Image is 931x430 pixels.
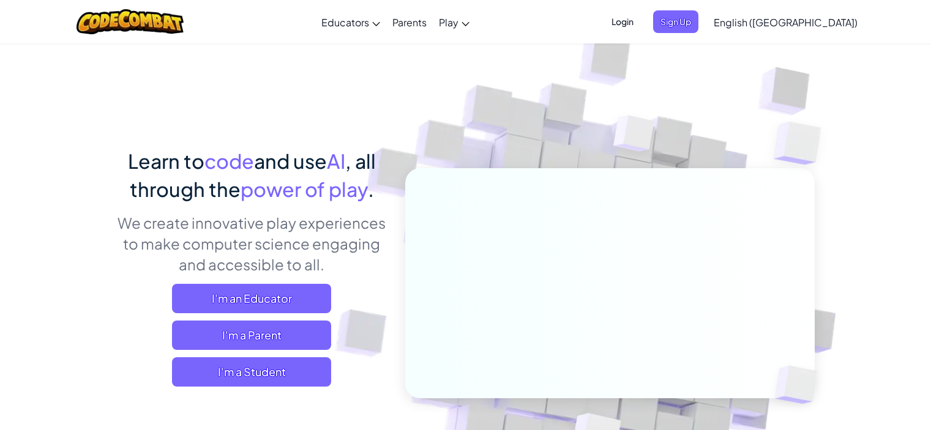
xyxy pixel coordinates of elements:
span: power of play [241,177,368,201]
span: AI [327,149,345,173]
a: English ([GEOGRAPHIC_DATA]) [708,6,864,39]
img: Overlap cubes [749,92,855,195]
span: and use [254,149,327,173]
span: Learn to [128,149,204,173]
a: Play [433,6,476,39]
span: code [204,149,254,173]
button: I'm a Student [172,357,331,387]
a: I'm a Parent [172,321,331,350]
p: We create innovative play experiences to make computer science engaging and accessible to all. [117,212,387,275]
span: . [368,177,374,201]
button: Login [604,10,641,33]
a: Educators [315,6,386,39]
img: CodeCombat logo [77,9,184,34]
span: Educators [321,16,369,29]
span: Play [439,16,458,29]
span: English ([GEOGRAPHIC_DATA]) [714,16,858,29]
button: Sign Up [653,10,698,33]
img: Overlap cubes [754,340,846,429]
a: I'm an Educator [172,284,331,313]
a: Parents [386,6,433,39]
img: Overlap cubes [590,91,678,182]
